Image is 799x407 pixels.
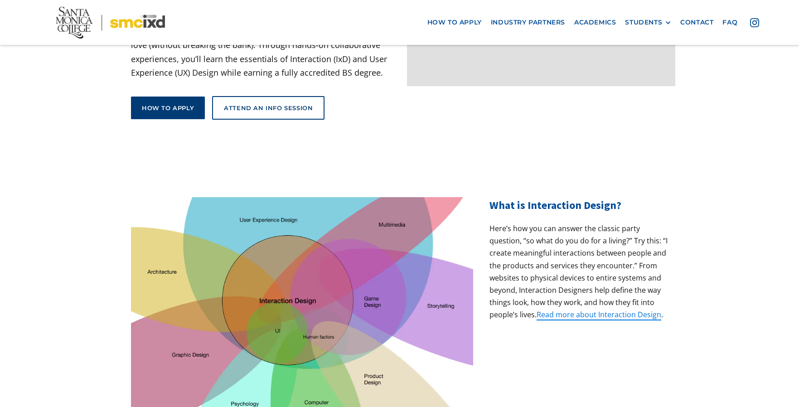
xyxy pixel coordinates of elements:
[625,19,671,26] div: STUDENTS
[718,14,742,31] a: faq
[489,223,668,321] p: Here’s how you can answer the classic party question, “so what do you do for a living?” Try this:...
[224,104,313,112] div: Attend an Info Session
[423,14,486,31] a: how to apply
[570,14,620,31] a: Academics
[56,6,165,39] img: Santa Monica College - SMC IxD logo
[537,310,661,320] a: Read more about Interaction Design
[142,104,194,112] div: How to apply
[489,197,668,213] h2: What is Interaction Design?
[750,18,759,27] img: icon - instagram
[625,19,662,26] div: STUDENTS
[676,14,718,31] a: contact
[486,14,570,31] a: industry partners
[131,97,205,119] a: How to apply
[212,96,324,120] a: Attend an Info Session
[131,24,400,79] p: Build the skills and connections to launch yourself into a career you love (without breaking the ...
